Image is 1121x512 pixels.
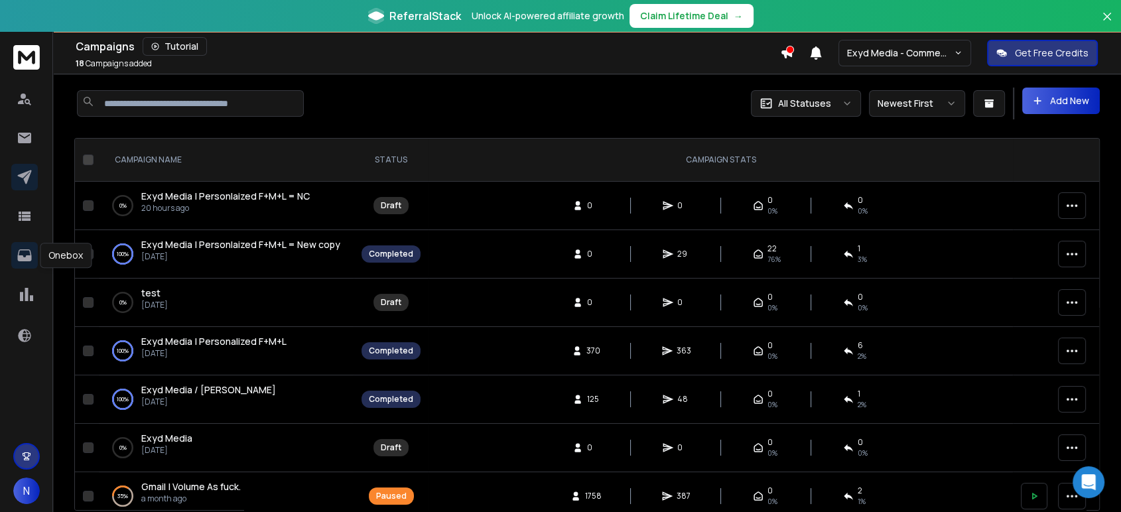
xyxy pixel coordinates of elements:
span: 3 % [858,254,867,265]
span: 2 % [858,399,866,410]
td: 100%Exyd Media / [PERSON_NAME][DATE] [99,375,354,424]
div: Draft [381,442,401,453]
p: 100 % [117,247,129,261]
span: Exyd Media | Personlaized F+M+L = NC [141,190,310,202]
div: Completed [369,346,413,356]
span: 0 [767,195,773,206]
th: CAMPAIGN NAME [99,139,354,182]
td: 0%Exyd Media | Personlaized F+M+L = NC20 hours ago [99,182,354,230]
span: 6 [858,340,863,351]
a: test [141,287,161,300]
span: 0% [767,206,777,216]
span: 0 [587,297,600,308]
span: 18 [76,58,84,69]
span: 0 [858,437,863,448]
button: Add New [1022,88,1100,114]
p: 20 hours ago [141,203,310,214]
span: 0% [767,351,777,361]
span: 0 [587,442,600,453]
div: Campaigns [76,37,780,56]
span: 125 [587,394,600,405]
button: N [13,478,40,504]
span: Gmail | Volume As fuck. [141,480,241,493]
th: STATUS [354,139,429,182]
a: Exyd Media / [PERSON_NAME] [141,383,276,397]
p: [DATE] [141,397,276,407]
p: 35 % [117,489,128,503]
div: Draft [381,200,401,211]
span: 2 [858,485,862,496]
p: 0 % [119,441,127,454]
td: 100%Exyd Media | Personalized F+M+L[DATE] [99,327,354,375]
a: Exyd Media | Personlaized F+M+L = NC [141,190,310,203]
span: 0% [767,448,777,458]
span: 370 [586,346,600,356]
span: 0 [677,297,691,308]
div: Open Intercom Messenger [1073,466,1104,498]
span: 0 [858,292,863,302]
span: 0% [858,448,868,458]
span: 0% [767,496,777,507]
div: Onebox [40,243,92,268]
span: 48 [677,394,691,405]
td: 0%Exyd Media[DATE] [99,424,354,472]
span: 76 % [767,254,781,265]
button: Get Free Credits [987,40,1098,66]
span: 2 % [858,351,866,361]
span: 0 [587,249,600,259]
span: test [141,287,161,299]
p: Get Free Credits [1015,46,1088,60]
p: Exyd Media - Commercial Cleaning [847,46,954,60]
p: [DATE] [141,445,192,456]
span: 0% [858,206,868,216]
button: Newest First [869,90,965,117]
p: [DATE] [141,300,168,310]
span: 0% [767,302,777,313]
span: 363 [677,346,691,356]
span: 1 [858,389,860,399]
p: 0 % [119,296,127,309]
span: → [734,9,743,23]
span: 0% [858,302,868,313]
a: Gmail | Volume As fuck. [141,480,241,493]
span: 1 [858,243,860,254]
th: CAMPAIGN STATS [429,139,1013,182]
button: Close banner [1098,8,1116,40]
div: Draft [381,297,401,308]
div: Completed [369,249,413,259]
p: Campaigns added [76,58,152,69]
p: [DATE] [141,251,340,262]
span: 0 [767,437,773,448]
td: 100%Exyd Media | Personlaized F+M+L = New copy[DATE] [99,230,354,279]
p: 0 % [119,199,127,212]
span: 0 [677,200,691,211]
span: 0 [677,442,691,453]
p: 100 % [117,393,129,406]
span: 0 [767,389,773,399]
button: Claim Lifetime Deal→ [629,4,754,28]
span: 0 [858,195,863,206]
p: [DATE] [141,348,287,359]
td: 0%test[DATE] [99,279,354,327]
span: 387 [677,491,691,501]
span: 0 [767,340,773,351]
span: 0 [767,292,773,302]
div: Completed [369,394,413,405]
a: Exyd Media | Personalized F+M+L [141,335,287,348]
span: Exyd Media / [PERSON_NAME] [141,383,276,396]
span: 1 % [858,496,866,507]
span: 1758 [585,491,602,501]
p: All Statuses [778,97,831,110]
span: 29 [677,249,691,259]
span: 0 [767,485,773,496]
button: Tutorial [143,37,207,56]
p: a month ago [141,493,241,504]
span: 0% [767,399,777,410]
a: Exyd Media [141,432,192,445]
span: Exyd Media | Personlaized F+M+L = New copy [141,238,340,251]
span: 22 [767,243,777,254]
